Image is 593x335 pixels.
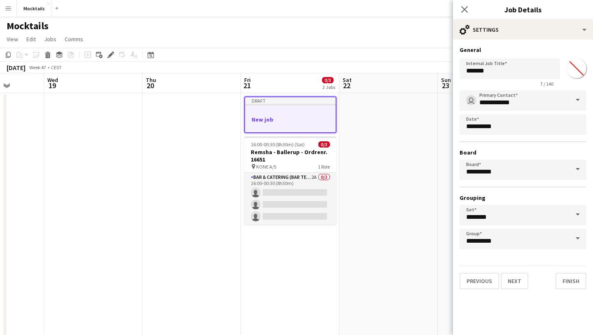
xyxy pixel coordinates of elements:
[256,164,276,170] span: KONE A/S
[244,96,336,133] app-job-card: DraftNew job
[318,164,330,170] span: 1 Role
[460,194,586,201] h3: Grouping
[26,35,36,43] span: Edit
[556,273,586,289] button: Finish
[343,76,352,84] span: Sat
[244,76,251,84] span: Fri
[318,141,330,148] span: 0/3
[145,81,156,90] span: 20
[7,35,18,43] span: View
[244,136,336,225] app-job-card: 16:00-00:30 (8h30m) (Sat)0/3Remsha - Ballerup - Ordrenr. 16651 KONE A/S1 RoleBar & Catering (Bar ...
[534,81,560,87] span: 7 / 140
[244,173,336,225] app-card-role: Bar & Catering (Bar Tender)2A0/316:00-00:30 (8h30m)
[251,141,305,148] span: 16:00-00:30 (8h30m) (Sat)
[44,35,56,43] span: Jobs
[243,81,251,90] span: 21
[441,76,451,84] span: Sun
[17,0,52,16] button: Mocktails
[7,20,49,32] h1: Mocktails
[245,97,336,104] div: Draft
[41,34,60,45] a: Jobs
[341,81,352,90] span: 22
[460,46,586,54] h3: General
[244,148,336,163] h3: Remsha - Ballerup - Ordrenr. 16651
[440,81,451,90] span: 23
[3,34,21,45] a: View
[501,273,528,289] button: Next
[245,116,336,123] h3: New job
[460,273,499,289] button: Previous
[51,64,62,70] div: CEST
[7,63,26,72] div: [DATE]
[65,35,83,43] span: Comms
[27,64,48,70] span: Week 47
[61,34,86,45] a: Comms
[453,4,593,15] h3: Job Details
[23,34,39,45] a: Edit
[46,81,58,90] span: 19
[47,76,58,84] span: Wed
[322,84,335,90] div: 2 Jobs
[453,20,593,40] div: Settings
[460,149,586,156] h3: Board
[146,76,156,84] span: Thu
[322,77,334,83] span: 0/3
